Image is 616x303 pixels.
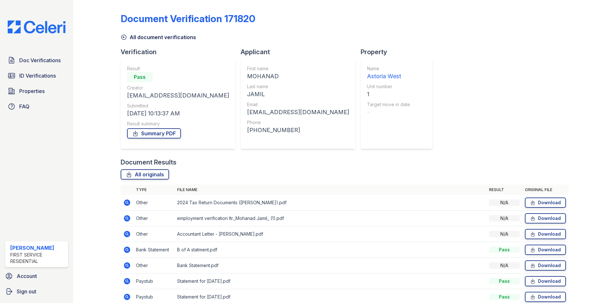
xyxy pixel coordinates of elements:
div: Result [127,65,229,72]
td: Other [133,211,175,226]
div: N/A [489,231,520,237]
div: First Service Residential [10,252,65,265]
div: - [367,108,410,117]
a: Sign out [3,285,71,298]
span: Account [17,272,37,280]
td: Bank Statement.pdf [175,258,486,274]
a: All document verifications [121,33,196,41]
div: Pass [127,72,153,82]
div: Last name [247,83,349,90]
div: 1 [367,90,410,99]
th: Original file [522,185,569,195]
div: N/A [489,262,520,269]
a: Download [525,260,566,271]
span: Sign out [17,288,36,295]
td: B of A statment.pdf [175,242,486,258]
img: CE_Logo_Blue-a8612792a0a2168367f1c8372b55b34899dd931a85d93a1a3d3e32e68fde9ad4.png [3,21,71,33]
div: [EMAIL_ADDRESS][DOMAIN_NAME] [247,108,349,117]
td: 2024 Tax Return Documents ([PERSON_NAME]).pdf [175,195,486,211]
a: Account [3,270,71,282]
a: Doc Verifications [5,54,68,67]
div: Pass [489,294,520,300]
a: Download [525,213,566,223]
div: Property [361,47,438,56]
div: [DATE] 10:13:37 AM [127,109,229,118]
td: Statement for [DATE].pdf [175,274,486,289]
th: File name [175,185,486,195]
div: N/A [489,199,520,206]
span: ID Verifications [19,72,56,80]
td: Other [133,226,175,242]
td: Bank Statement [133,242,175,258]
a: FAQ [5,100,68,113]
a: Name Astoria West [367,65,410,81]
div: Document Results [121,158,176,167]
td: Other [133,195,175,211]
th: Type [133,185,175,195]
a: Download [525,292,566,302]
div: Astoria West [367,72,410,81]
a: Summary PDF [127,128,181,139]
td: Other [133,258,175,274]
div: [EMAIL_ADDRESS][DOMAIN_NAME] [127,91,229,100]
a: ID Verifications [5,69,68,82]
td: Paystub [133,274,175,289]
div: [PERSON_NAME] [10,244,65,252]
div: [PHONE_NUMBER] [247,126,349,135]
div: Name [367,65,410,72]
a: Properties [5,85,68,97]
div: Phone [247,119,349,126]
a: Download [525,245,566,255]
th: Result [486,185,522,195]
div: Verification [121,47,241,56]
span: FAQ [19,103,30,110]
div: Pass [489,247,520,253]
a: Download [525,198,566,208]
div: Applicant [241,47,361,56]
td: Accountant Letter - [PERSON_NAME].pdf [175,226,486,242]
div: Creator [127,85,229,91]
a: All originals [121,169,169,180]
td: employment verification ltr._Mohanad Jamil_ (1).pdf [175,211,486,226]
div: Pass [489,278,520,284]
a: Download [525,229,566,239]
span: Properties [19,87,45,95]
div: Document Verification 171820 [121,13,255,24]
div: MOHANAD [247,72,349,81]
div: Email [247,101,349,108]
div: Target move in date [367,101,410,108]
div: JAMIL [247,90,349,99]
div: N/A [489,215,520,222]
span: Doc Verifications [19,56,61,64]
div: Result summary [127,121,229,127]
div: Submitted [127,103,229,109]
a: Download [525,276,566,286]
div: First name [247,65,349,72]
div: Unit number [367,83,410,90]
